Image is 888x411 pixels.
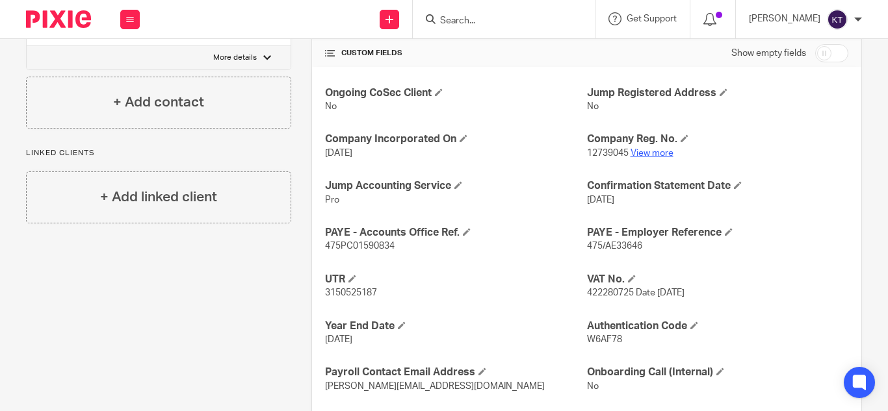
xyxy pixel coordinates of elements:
[325,319,586,333] h4: Year End Date
[325,179,586,193] h4: Jump Accounting Service
[587,382,599,391] span: No
[325,273,586,286] h4: UTR
[113,92,204,112] h4: + Add contact
[325,195,339,205] span: Pro
[325,382,545,391] span: [PERSON_NAME][EMAIL_ADDRESS][DOMAIN_NAME]
[213,53,257,63] p: More details
[587,179,848,193] h4: Confirmation Statement Date
[587,195,614,205] span: [DATE]
[587,335,622,344] span: W6AF78
[325,48,586,58] h4: CUSTOM FIELDS
[325,366,586,379] h4: Payroll Contact Email Address
[749,12,820,25] p: [PERSON_NAME]
[587,132,848,146] h4: Company Reg. No.
[627,14,677,23] span: Get Support
[587,366,848,379] h4: Onboarding Call (Internal)
[731,47,806,60] label: Show empty fields
[325,102,337,111] span: No
[325,86,586,100] h4: Ongoing CoSec Client
[325,149,352,158] span: [DATE]
[587,319,848,333] h4: Authentication Code
[325,132,586,146] h4: Company Incorporated On
[587,149,629,158] span: 12739045
[631,149,673,158] a: View more
[587,273,848,286] h4: VAT No.
[325,335,352,344] span: [DATE]
[439,16,556,27] input: Search
[587,226,848,240] h4: PAYE - Employer Reference
[325,226,586,240] h4: PAYE - Accounts Office Ref.
[587,102,599,111] span: No
[26,10,91,28] img: Pixie
[587,288,685,297] span: 422280725 Date [DATE]
[26,148,291,158] p: Linked clients
[827,9,848,30] img: svg%3E
[325,288,377,297] span: 3150525187
[587,242,642,251] span: 475/AE33646
[325,242,395,251] span: 475PC01590834
[100,187,217,207] h4: + Add linked client
[587,86,848,100] h4: Jump Registered Address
